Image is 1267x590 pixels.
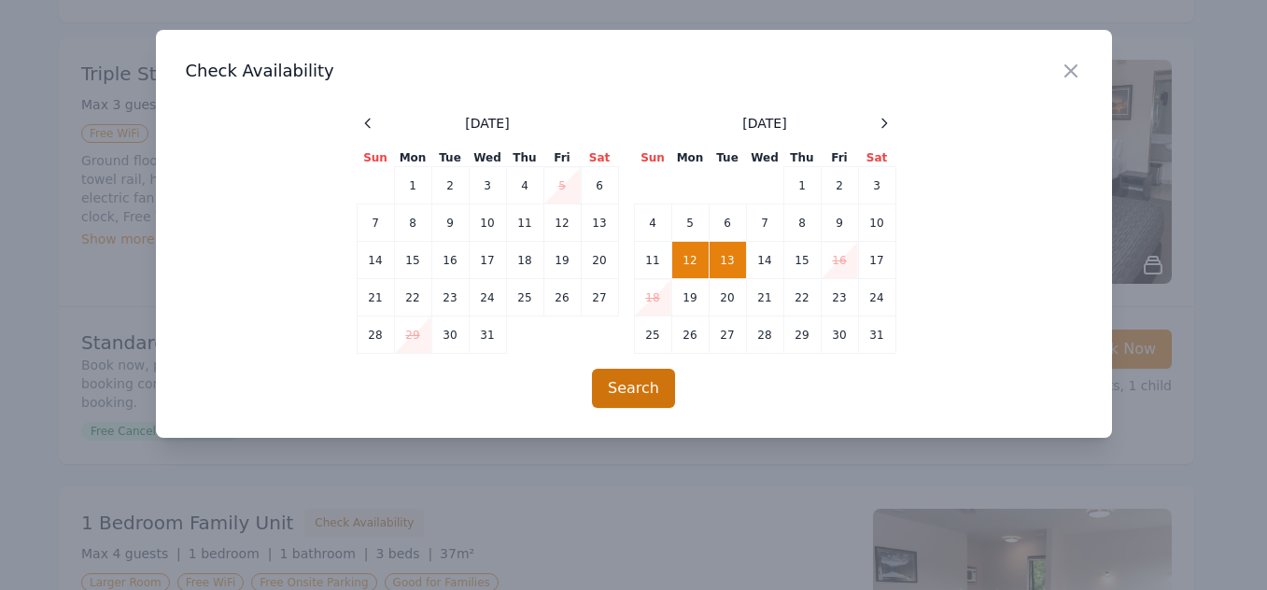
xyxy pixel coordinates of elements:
th: Thu [506,149,543,167]
td: 29 [394,316,431,354]
td: 20 [581,242,618,279]
td: 26 [543,279,581,316]
td: 5 [543,167,581,204]
td: 25 [506,279,543,316]
td: 20 [709,279,746,316]
td: 23 [431,279,469,316]
td: 12 [671,242,709,279]
th: Fri [543,149,581,167]
td: 14 [746,242,783,279]
td: 4 [634,204,671,242]
td: 10 [858,204,895,242]
th: Sun [357,149,394,167]
td: 5 [671,204,709,242]
td: 7 [357,204,394,242]
td: 9 [821,204,858,242]
td: 9 [431,204,469,242]
td: 16 [821,242,858,279]
td: 22 [394,279,431,316]
td: 21 [357,279,394,316]
td: 18 [634,279,671,316]
td: 4 [506,167,543,204]
td: 1 [394,167,431,204]
td: 2 [821,167,858,204]
td: 31 [858,316,895,354]
td: 12 [543,204,581,242]
td: 30 [431,316,469,354]
button: Search [592,369,675,408]
td: 18 [506,242,543,279]
td: 8 [783,204,821,242]
th: Sun [634,149,671,167]
td: 15 [394,242,431,279]
th: Tue [709,149,746,167]
td: 17 [469,242,506,279]
td: 28 [746,316,783,354]
td: 30 [821,316,858,354]
td: 23 [821,279,858,316]
th: Tue [431,149,469,167]
td: 22 [783,279,821,316]
th: Mon [394,149,431,167]
td: 13 [581,204,618,242]
td: 6 [581,167,618,204]
span: [DATE] [465,114,509,133]
th: Sat [858,149,895,167]
td: 27 [709,316,746,354]
td: 10 [469,204,506,242]
td: 1 [783,167,821,204]
th: Wed [469,149,506,167]
td: 19 [671,279,709,316]
td: 15 [783,242,821,279]
td: 25 [634,316,671,354]
td: 11 [634,242,671,279]
td: 16 [431,242,469,279]
td: 27 [581,279,618,316]
td: 17 [858,242,895,279]
td: 8 [394,204,431,242]
th: Wed [746,149,783,167]
td: 29 [783,316,821,354]
th: Fri [821,149,858,167]
td: 13 [709,242,746,279]
td: 26 [671,316,709,354]
th: Thu [783,149,821,167]
th: Mon [671,149,709,167]
td: 31 [469,316,506,354]
td: 21 [746,279,783,316]
td: 14 [357,242,394,279]
td: 28 [357,316,394,354]
td: 3 [469,167,506,204]
td: 19 [543,242,581,279]
h3: Check Availability [186,60,1082,82]
td: 24 [469,279,506,316]
td: 24 [858,279,895,316]
td: 11 [506,204,543,242]
td: 3 [858,167,895,204]
td: 7 [746,204,783,242]
td: 2 [431,167,469,204]
td: 6 [709,204,746,242]
th: Sat [581,149,618,167]
span: [DATE] [742,114,786,133]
